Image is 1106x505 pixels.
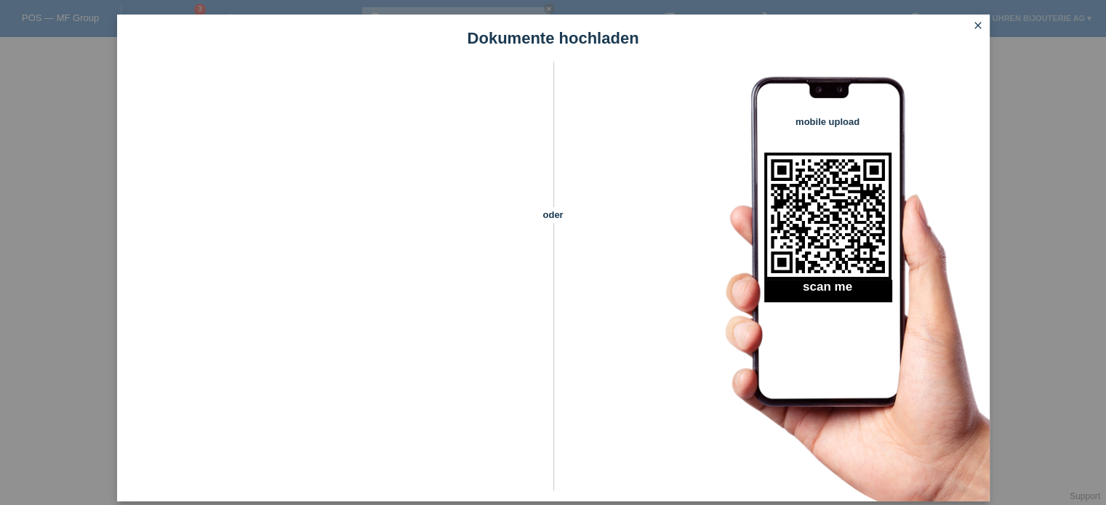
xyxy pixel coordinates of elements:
span: oder [528,207,579,222]
i: close [972,20,984,31]
h2: scan me [764,280,891,302]
iframe: Upload [139,98,528,461]
h4: mobile upload [764,116,891,127]
h1: Dokumente hochladen [117,29,990,47]
a: close [969,18,987,35]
